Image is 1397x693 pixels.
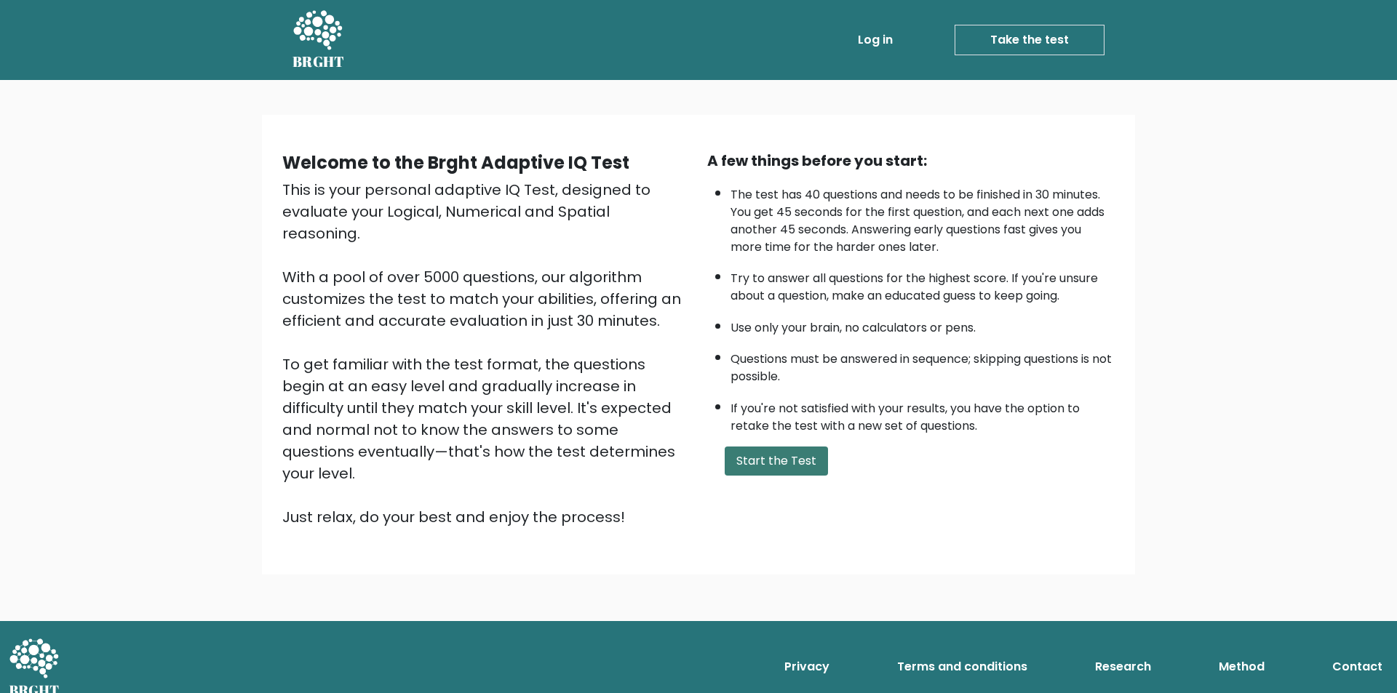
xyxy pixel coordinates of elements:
[852,25,899,55] a: Log in
[731,263,1115,305] li: Try to answer all questions for the highest score. If you're unsure about a question, make an edu...
[731,312,1115,337] li: Use only your brain, no calculators or pens.
[731,393,1115,435] li: If you're not satisfied with your results, you have the option to retake the test with a new set ...
[725,446,828,476] button: Start the Test
[1213,652,1270,681] a: Method
[292,53,345,71] h5: BRGHT
[779,652,835,681] a: Privacy
[707,150,1115,172] div: A few things before you start:
[1089,652,1157,681] a: Research
[891,652,1033,681] a: Terms and conditions
[955,25,1105,55] a: Take the test
[292,6,345,74] a: BRGHT
[282,151,629,175] b: Welcome to the Brght Adaptive IQ Test
[731,343,1115,385] li: Questions must be answered in sequence; skipping questions is not possible.
[282,179,690,528] div: This is your personal adaptive IQ Test, designed to evaluate your Logical, Numerical and Spatial ...
[1326,652,1388,681] a: Contact
[731,179,1115,256] li: The test has 40 questions and needs to be finished in 30 minutes. You get 45 seconds for the firs...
